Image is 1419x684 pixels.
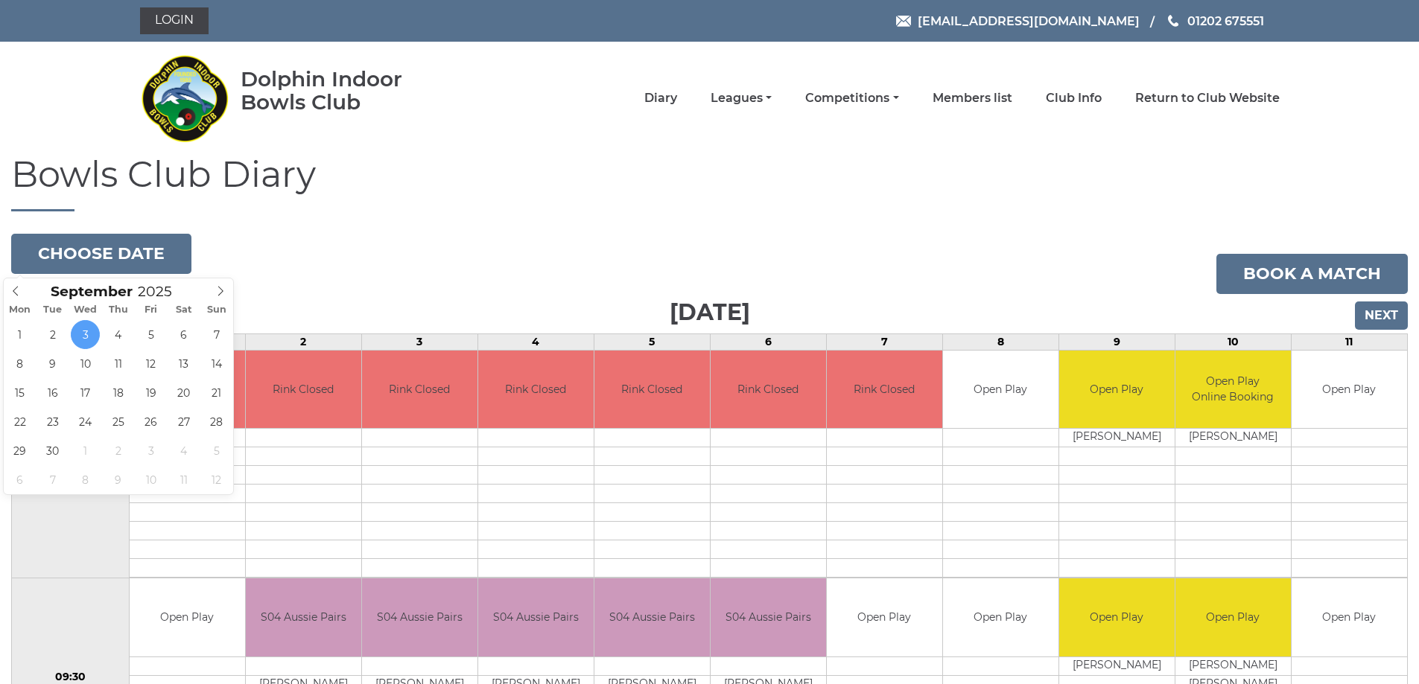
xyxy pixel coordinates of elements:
[5,465,34,494] span: October 6, 2025
[71,349,100,378] span: September 10, 2025
[51,285,133,299] span: Scroll to increment
[896,16,911,27] img: Email
[1175,578,1291,656] td: Open Play
[246,578,361,656] td: S04 Aussie Pairs
[5,436,34,465] span: September 29, 2025
[1168,15,1178,27] img: Phone us
[1216,254,1408,294] a: Book a match
[135,305,168,315] span: Fri
[169,378,198,407] span: September 20, 2025
[69,305,102,315] span: Wed
[1175,429,1291,447] td: [PERSON_NAME]
[711,351,826,429] td: Rink Closed
[104,378,133,407] span: September 18, 2025
[38,465,67,494] span: October 7, 2025
[38,378,67,407] span: September 16, 2025
[241,68,450,114] div: Dolphin Indoor Bowls Club
[136,407,165,436] span: September 26, 2025
[104,349,133,378] span: September 11, 2025
[71,436,100,465] span: October 1, 2025
[1175,656,1291,675] td: [PERSON_NAME]
[1059,351,1175,429] td: Open Play
[1046,90,1102,106] a: Club Info
[200,305,233,315] span: Sun
[38,349,67,378] span: September 9, 2025
[245,333,361,350] td: 2
[805,90,898,106] a: Competitions
[1292,351,1407,429] td: Open Play
[104,436,133,465] span: October 2, 2025
[943,351,1058,429] td: Open Play
[136,349,165,378] span: September 12, 2025
[827,351,942,429] td: Rink Closed
[1187,13,1264,28] span: 01202 675551
[943,578,1058,656] td: Open Play
[246,351,361,429] td: Rink Closed
[133,283,191,300] input: Scroll to increment
[478,351,594,429] td: Rink Closed
[933,90,1012,106] a: Members list
[202,349,231,378] span: September 14, 2025
[644,90,677,106] a: Diary
[1166,12,1264,31] a: Phone us 01202 675551
[477,333,594,350] td: 4
[942,333,1058,350] td: 8
[169,436,198,465] span: October 4, 2025
[38,436,67,465] span: September 30, 2025
[362,578,477,656] td: S04 Aussie Pairs
[140,7,209,34] a: Login
[202,378,231,407] span: September 21, 2025
[169,407,198,436] span: September 27, 2025
[38,407,67,436] span: September 23, 2025
[169,349,198,378] span: September 13, 2025
[169,320,198,349] span: September 6, 2025
[710,333,826,350] td: 6
[5,378,34,407] span: September 15, 2025
[71,320,100,349] span: September 3, 2025
[1355,301,1408,330] input: Next
[104,407,133,436] span: September 25, 2025
[478,578,594,656] td: S04 Aussie Pairs
[1059,656,1175,675] td: [PERSON_NAME]
[1059,429,1175,447] td: [PERSON_NAME]
[5,320,34,349] span: September 1, 2025
[1175,351,1291,429] td: Open Play Online Booking
[1059,578,1175,656] td: Open Play
[826,333,942,350] td: 7
[130,578,245,656] td: Open Play
[11,234,191,274] button: Choose date
[4,305,36,315] span: Mon
[202,436,231,465] span: October 5, 2025
[5,407,34,436] span: September 22, 2025
[136,320,165,349] span: September 5, 2025
[5,349,34,378] span: September 8, 2025
[140,46,229,150] img: Dolphin Indoor Bowls Club
[202,407,231,436] span: September 28, 2025
[1135,90,1280,106] a: Return to Club Website
[711,90,772,106] a: Leagues
[1175,333,1291,350] td: 10
[202,465,231,494] span: October 12, 2025
[361,333,477,350] td: 3
[169,465,198,494] span: October 11, 2025
[168,305,200,315] span: Sat
[104,320,133,349] span: September 4, 2025
[136,436,165,465] span: October 3, 2025
[136,465,165,494] span: October 10, 2025
[896,12,1140,31] a: Email [EMAIL_ADDRESS][DOMAIN_NAME]
[594,333,710,350] td: 5
[102,305,135,315] span: Thu
[71,407,100,436] span: September 24, 2025
[136,378,165,407] span: September 19, 2025
[71,465,100,494] span: October 8, 2025
[711,578,826,656] td: S04 Aussie Pairs
[11,155,1408,211] h1: Bowls Club Diary
[594,578,710,656] td: S04 Aussie Pairs
[104,465,133,494] span: October 9, 2025
[1292,578,1407,656] td: Open Play
[1058,333,1175,350] td: 9
[594,351,710,429] td: Rink Closed
[827,578,942,656] td: Open Play
[362,351,477,429] td: Rink Closed
[202,320,231,349] span: September 7, 2025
